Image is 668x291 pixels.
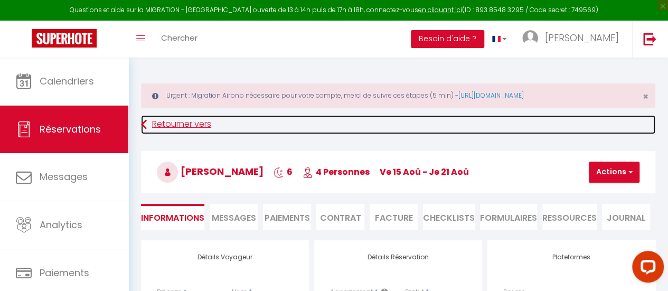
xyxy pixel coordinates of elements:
a: [URL][DOMAIN_NAME] [458,91,524,100]
button: Close [643,92,648,101]
span: Messages [40,170,88,183]
h4: Détails Réservation [330,254,466,261]
a: Retourner vers [141,115,655,134]
img: Super Booking [32,29,97,48]
li: CHECKLISTS [423,204,475,230]
li: Contrat [316,204,364,230]
div: Urgent : Migration Airbnb nécessaire pour votre compte, merci de suivre ces étapes (5 min) - [141,83,655,108]
li: Ressources [542,204,597,230]
a: en cliquant ici [418,5,462,14]
img: logout [643,32,656,45]
span: Chercher [161,32,197,43]
span: [PERSON_NAME] [157,165,264,178]
h4: Détails Voyageur [157,254,293,261]
button: Actions [589,162,639,183]
span: Réservations [40,123,101,136]
li: Informations [141,204,204,230]
iframe: LiveChat chat widget [624,247,668,291]
span: [PERSON_NAME] [545,31,619,44]
li: Paiements [263,204,311,230]
span: 4 Personnes [303,166,370,178]
span: Analytics [40,218,82,231]
li: FORMULAIRES [480,204,537,230]
img: ... [522,30,538,46]
span: ve 15 Aoû - je 21 Aoû [380,166,469,178]
li: Facture [370,204,418,230]
a: Chercher [153,21,205,58]
h4: Plateformes [503,254,639,261]
button: Besoin d'aide ? [411,30,484,48]
span: × [643,90,648,103]
span: Paiements [40,266,89,279]
li: Journal [602,204,650,230]
span: Calendriers [40,74,94,88]
a: ... [PERSON_NAME] [514,21,632,58]
span: Messages [212,212,256,224]
span: 6 [274,166,293,178]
